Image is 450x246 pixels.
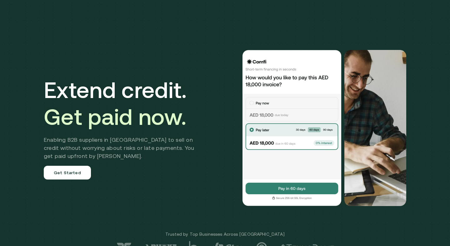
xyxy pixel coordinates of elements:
[44,76,203,130] h1: Extend credit.
[242,50,342,206] img: Would you like to pay this AED 18,000.00 invoice?
[44,166,91,180] a: Get Started
[344,50,406,206] img: Would you like to pay this AED 18,000.00 invoice?
[44,136,203,160] h2: Enabling B2B suppliers in [GEOGRAPHIC_DATA] to sell on credit without worrying about risks or lat...
[44,104,186,130] span: Get paid now.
